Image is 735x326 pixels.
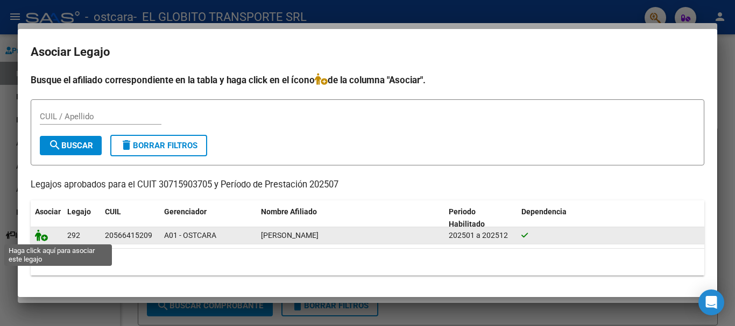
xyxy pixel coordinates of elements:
div: 20566415209 [105,229,152,242]
datatable-header-cell: Nombre Afiliado [257,200,444,236]
span: Gerenciador [164,207,207,216]
button: Borrar Filtros [110,135,207,156]
div: 1 registros [31,249,704,276]
h4: Busque el afiliado correspondiente en la tabla y haga click en el ícono de la columna "Asociar". [31,73,704,87]
p: Legajos aprobados para el CUIT 30715903705 y Período de Prestación 202507 [31,178,704,192]
h2: Asociar Legajo [31,42,704,62]
datatable-header-cell: Dependencia [517,200,705,236]
mat-icon: delete [120,139,133,151]
span: Dependencia [521,207,567,216]
button: Buscar [40,136,102,155]
datatable-header-cell: Gerenciador [160,200,257,236]
span: Legajo [67,207,91,216]
mat-icon: search [48,139,61,151]
span: A01 - OSTCARA [164,231,216,240]
span: Asociar [35,207,61,216]
span: Nombre Afiliado [261,207,317,216]
datatable-header-cell: CUIL [101,200,160,236]
span: Periodo Habilitado [449,207,485,228]
span: Buscar [48,141,93,150]
span: 292 [67,231,80,240]
span: Borrar Filtros [120,141,197,150]
datatable-header-cell: Asociar [31,200,63,236]
div: Open Intercom Messenger [698,289,724,315]
div: 202501 a 202512 [449,229,513,242]
span: FARIAS JUAN ANUEL [261,231,319,240]
datatable-header-cell: Periodo Habilitado [444,200,517,236]
span: CUIL [105,207,121,216]
datatable-header-cell: Legajo [63,200,101,236]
